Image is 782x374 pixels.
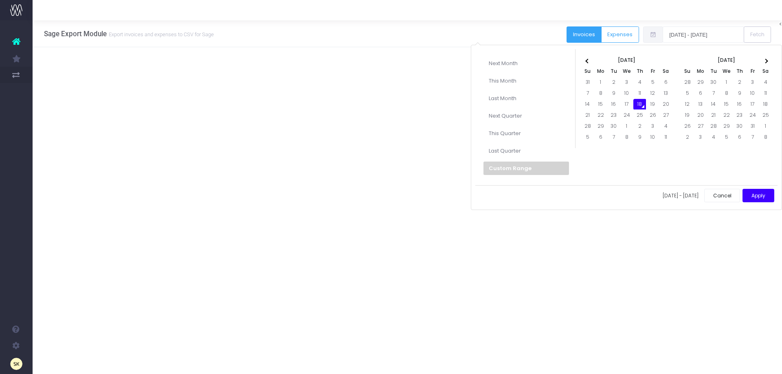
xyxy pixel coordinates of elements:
[646,99,659,110] td: 19
[594,77,607,88] td: 1
[746,88,759,99] td: 10
[620,66,633,77] th: We
[720,88,733,99] td: 8
[746,110,759,121] td: 24
[607,121,620,132] td: 30
[567,26,639,45] div: Button group
[663,26,744,43] input: Select date range
[759,132,772,143] td: 8
[567,26,602,43] button: Invoices
[594,121,607,132] td: 29
[620,110,633,121] td: 24
[620,121,633,132] td: 1
[707,121,720,132] td: 28
[620,88,633,99] td: 10
[607,99,620,110] td: 16
[633,77,646,88] td: 4
[733,77,746,88] td: 2
[594,66,607,77] th: Mo
[694,99,707,110] td: 13
[746,132,759,143] td: 7
[607,110,620,121] td: 23
[707,66,720,77] th: Tu
[720,110,733,121] td: 22
[733,66,746,77] th: Th
[607,77,620,88] td: 2
[620,132,633,143] td: 8
[663,193,702,198] span: [DATE] - [DATE]
[646,66,659,77] th: Fr
[659,99,672,110] td: 20
[646,77,659,88] td: 5
[581,110,594,121] td: 21
[620,99,633,110] td: 17
[581,132,594,143] td: 5
[681,110,694,121] td: 19
[707,88,720,99] td: 7
[704,189,740,202] button: Cancel
[581,77,594,88] td: 31
[633,88,646,99] td: 11
[681,77,694,88] td: 28
[733,121,746,132] td: 30
[694,55,759,66] th: [DATE]
[633,110,646,121] td: 25
[594,99,607,110] td: 15
[594,132,607,143] td: 6
[681,88,694,99] td: 5
[733,88,746,99] td: 9
[707,110,720,121] td: 21
[483,57,569,70] li: Next Month
[759,77,772,88] td: 4
[633,99,646,110] td: 18
[733,99,746,110] td: 16
[581,66,594,77] th: Su
[633,121,646,132] td: 2
[607,66,620,77] th: Tu
[694,132,707,143] td: 3
[581,121,594,132] td: 28
[720,99,733,110] td: 15
[707,132,720,143] td: 4
[581,88,594,99] td: 7
[659,88,672,99] td: 13
[746,121,759,132] td: 31
[646,121,659,132] td: 3
[720,66,733,77] th: We
[10,358,22,370] img: images/default_profile_image.png
[707,99,720,110] td: 14
[44,30,214,38] h3: Sage Export Module
[107,30,214,38] small: Export invoices and expenses to CSV for Sage
[483,109,569,122] li: Next Quarter
[746,99,759,110] td: 17
[681,132,694,143] td: 2
[594,88,607,99] td: 8
[601,26,639,43] button: Expenses
[681,99,694,110] td: 12
[633,66,646,77] th: Th
[733,110,746,121] td: 23
[759,66,772,77] th: Sa
[720,121,733,132] td: 29
[483,162,569,175] li: Custom Range
[742,189,774,202] button: Apply
[681,66,694,77] th: Su
[483,74,569,87] li: This Month
[746,66,759,77] th: Fr
[646,132,659,143] td: 10
[733,132,746,143] td: 6
[759,88,772,99] td: 11
[633,132,646,143] td: 9
[659,132,672,143] td: 11
[646,110,659,121] td: 26
[707,77,720,88] td: 30
[581,99,594,110] td: 14
[659,110,672,121] td: 27
[483,127,569,140] li: This Quarter
[659,77,672,88] td: 6
[694,77,707,88] td: 29
[659,121,672,132] td: 4
[720,132,733,143] td: 5
[607,88,620,99] td: 9
[694,88,707,99] td: 6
